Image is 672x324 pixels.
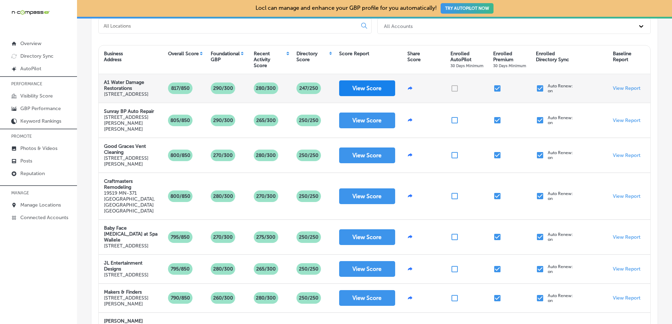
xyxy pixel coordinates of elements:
[210,231,236,243] p: 270/300
[20,158,32,164] p: Posts
[548,150,573,160] p: Auto Renew: on
[104,108,154,114] strong: Sunray BP Auto Repair
[104,155,157,167] p: [STREET_ADDRESS][PERSON_NAME]
[168,51,199,57] div: Overall Score
[253,115,279,126] p: 265/300
[613,51,631,63] div: Baseline Report
[339,80,395,96] button: View Score
[253,263,279,275] p: 265/300
[548,191,573,201] p: Auto Renew: on
[211,51,240,63] div: Foundational GBP
[253,150,279,161] p: 280/300
[613,234,640,240] a: View Report
[536,51,569,63] div: Enrolled Directory Sync
[104,114,157,132] p: [STREET_ADDRESS][PERSON_NAME][PERSON_NAME]
[253,231,278,243] p: 275/300
[296,190,321,202] p: 250 /250
[104,143,146,155] strong: Good Graces Vent Cleaning
[493,63,526,68] span: 30 Days Minimum
[548,84,573,93] p: Auto Renew: on
[168,190,193,202] p: 800/850
[168,150,193,161] p: 800/850
[168,115,193,126] p: 805/850
[296,292,321,304] p: 250 /250
[20,118,61,124] p: Keyword Rankings
[613,295,640,301] a: View Report
[11,9,50,16] img: 660ab0bf-5cc7-4cb8-ba1c-48b5ae0f18e60NCTV_CLogo_TV_Black_-500x88.png
[384,23,413,29] div: All Accounts
[104,272,157,278] p: [STREET_ADDRESS]
[168,82,192,94] p: 817/850
[104,178,133,190] strong: Craftmasters Remodeling
[20,53,54,59] p: Directory Sync
[441,3,493,14] button: TRY AUTOPILOT NOW
[339,51,369,57] div: Score Report
[210,115,236,126] p: 290/300
[20,93,53,99] p: Visibility Score
[339,229,395,245] button: View Score
[104,289,142,295] strong: Makers & Finders
[20,171,45,177] p: Reputation
[296,150,321,161] p: 250 /250
[168,231,192,243] p: 795/850
[296,51,328,63] div: Directory Score
[104,51,123,63] div: Business Address
[450,51,483,69] div: Enrolled AutoPilot
[20,145,57,151] p: Photos & Videos
[613,117,640,123] p: View Report
[104,225,157,243] strong: Baby Face [MEDICAL_DATA] at Spa Wailele
[210,292,236,304] p: 260/300
[407,51,421,63] div: Share Score
[493,51,526,69] div: Enrolled Premium
[103,23,356,29] input: All Locations
[168,263,192,275] p: 795/850
[548,293,573,303] p: Auto Renew: on
[613,193,640,199] a: View Report
[20,215,68,221] p: Connected Accounts
[104,243,157,249] p: [STREET_ADDRESS]
[253,190,279,202] p: 270/300
[296,82,321,94] p: 247 /250
[339,113,395,128] button: View Score
[20,106,61,111] p: GBP Performance
[210,150,236,161] p: 270/300
[104,190,157,214] p: 19519 MN-371 [GEOGRAPHIC_DATA], [GEOGRAPHIC_DATA] [GEOGRAPHIC_DATA]
[296,231,321,243] p: 250 /250
[20,66,41,72] p: AutoPilot
[210,82,236,94] p: 290/300
[104,295,157,307] p: [STREET_ADDRESS][PERSON_NAME]
[450,63,483,68] span: 30 Days Minimum
[254,51,286,69] div: Recent Activity Score
[104,79,144,91] strong: A1 Water Damage Restorations
[613,152,640,158] a: View Report
[104,91,157,97] p: [STREET_ADDRESS]
[613,266,640,272] a: View Report
[339,147,395,163] button: View Score
[548,115,573,125] p: Auto Renew: on
[613,85,640,91] a: View Report
[104,260,142,272] strong: JL Entertainment Designs
[20,202,61,208] p: Manage Locations
[210,263,236,275] p: 280/300
[548,232,573,242] p: Auto Renew: on
[339,188,395,204] button: View Score
[339,290,395,306] button: View Score
[339,261,395,277] button: View Score
[210,190,236,202] p: 280/300
[548,264,573,274] p: Auto Renew: on
[168,292,193,304] p: 790/850
[253,292,279,304] p: 280/300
